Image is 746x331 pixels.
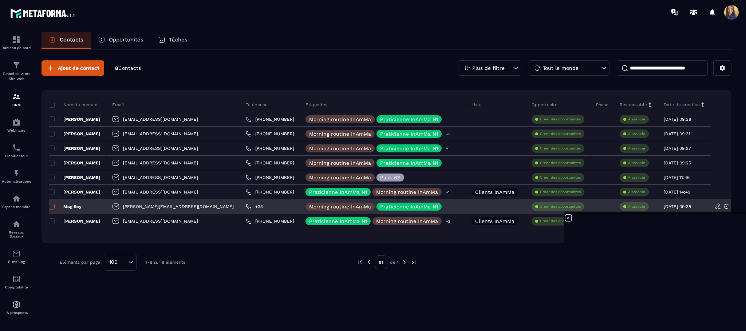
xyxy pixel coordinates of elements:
[107,258,120,266] span: 100
[2,154,31,158] p: Planificateur
[12,194,21,203] img: automations
[309,204,371,209] p: Morning routine InAmMa
[246,218,294,224] a: [PHONE_NUMBER]
[305,102,327,108] p: Étiquettes
[309,190,367,195] p: Praticienne InAmMa N1
[471,102,482,108] p: Liste
[628,117,645,122] p: À associe
[366,259,372,266] img: prev
[146,260,185,265] p: 1-8 sur 8 éléments
[12,35,21,44] img: formation
[42,32,91,49] a: Contacts
[2,214,31,244] a: social-networksocial-networkRéseaux Sociaux
[664,204,691,209] p: [DATE] 09:38
[540,175,581,180] p: Créer des opportunités
[12,169,21,178] img: automations
[151,32,195,49] a: Tâches
[2,71,31,81] p: Tunnel de vente Site web
[309,219,367,224] p: Praticienne InAmMa N1
[49,116,100,122] p: [PERSON_NAME]
[2,138,31,163] a: schedulerschedulerPlanificateur
[628,175,645,180] p: À associe
[246,189,294,195] a: [PHONE_NUMBER]
[2,205,31,209] p: Espace membre
[380,146,438,151] p: Praticienne InAmMa N1
[60,260,100,265] p: Éléments par page
[309,160,371,165] p: Morning routine InAmMa
[380,131,438,136] p: Praticienne InAmMa N1
[246,102,268,108] p: Téléphone
[664,102,700,108] p: Date de création
[475,190,514,195] p: Clients InAmMa
[246,175,294,180] a: [PHONE_NUMBER]
[246,160,294,166] a: [PHONE_NUMBER]
[2,285,31,289] p: Comptabilité
[628,131,645,136] p: À associe
[620,102,647,108] p: Responsable
[532,102,557,108] p: Opportunité
[375,255,387,269] p: 01
[475,219,514,224] p: Clients InAmMa
[309,131,371,136] p: Morning routine InAmMa
[376,219,438,224] p: Morning routine InAmMa
[540,204,581,209] p: Créer des opportunités
[380,117,438,122] p: Praticienne InAmMa N1
[2,179,31,183] p: Automatisations
[628,190,645,195] p: À associe
[401,259,408,266] img: next
[309,146,371,151] p: Morning routine InAmMa
[12,275,21,283] img: accountant
[443,130,453,138] p: +3
[118,65,141,71] span: Contacts
[540,131,581,136] p: Créer des opportunités
[380,204,438,209] p: Praticienne InAmMa N1
[376,190,438,195] p: Morning routine InAmMa
[2,46,31,50] p: Tableau de bord
[12,92,21,101] img: formation
[390,259,399,265] p: de 1
[628,160,645,165] p: À associe
[540,146,581,151] p: Créer des opportunités
[664,160,691,165] p: [DATE] 09:25
[12,249,21,258] img: email
[58,64,99,72] span: Ajout de contact
[49,131,100,137] p: [PERSON_NAME]
[309,117,371,122] p: Morning routine InAmMa
[120,258,126,266] input: Search for option
[410,259,417,266] img: next
[2,189,31,214] a: automationsautomationsEspace membre
[104,254,137,271] div: Search for option
[664,175,690,180] p: [DATE] 11:46
[91,32,151,49] a: Opportunités
[49,102,98,108] p: Nom du contact
[246,145,294,151] a: [PHONE_NUMBER]
[2,163,31,189] a: automationsautomationsAutomatisations
[540,190,581,195] p: Créer des opportunités
[2,269,31,295] a: accountantaccountantComptabilité
[540,160,581,165] p: Créer des opportunités
[2,311,31,315] p: IA prospects
[2,55,31,87] a: formationformationTunnel de vente Site web
[543,65,579,71] p: Tout le monde
[12,143,21,152] img: scheduler
[49,145,100,151] p: [PERSON_NAME]
[246,116,294,122] a: [PHONE_NUMBER]
[2,103,31,107] p: CRM
[443,188,452,196] p: +1
[12,118,21,127] img: automations
[12,220,21,228] img: social-network
[443,218,453,225] p: +2
[2,244,31,269] a: emailemailE-mailing
[246,131,294,137] a: [PHONE_NUMBER]
[49,204,82,210] p: Mag Ray
[60,36,83,43] p: Contacts
[443,145,452,152] p: +1
[2,230,31,238] p: Réseaux Sociaux
[246,204,263,210] a: +33
[109,36,143,43] p: Opportunités
[115,65,141,72] p: 8
[664,131,690,136] p: [DATE] 09:31
[380,175,400,180] p: Pack 6S
[596,102,608,108] p: Phase
[2,128,31,132] p: Webinaire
